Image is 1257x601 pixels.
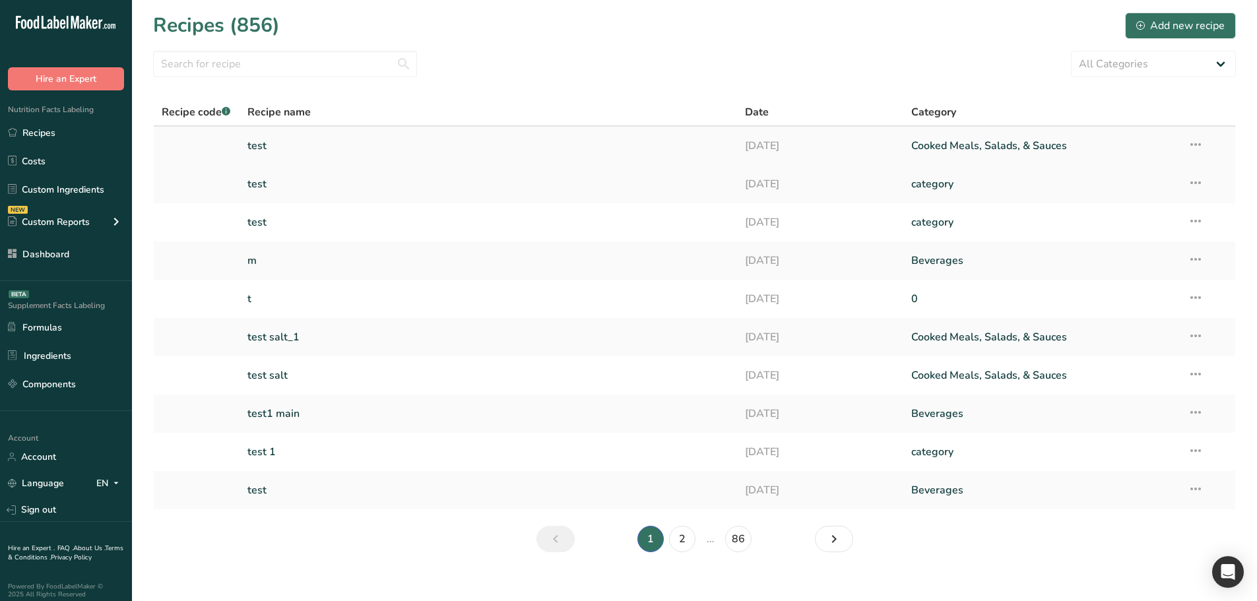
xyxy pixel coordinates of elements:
[247,247,730,274] a: m
[745,476,895,504] a: [DATE]
[745,285,895,313] a: [DATE]
[911,362,1172,389] a: Cooked Meals, Salads, & Sauces
[1212,556,1244,588] div: Open Intercom Messenger
[911,104,956,120] span: Category
[745,438,895,466] a: [DATE]
[247,323,730,351] a: test salt_1
[247,132,730,160] a: test
[247,362,730,389] a: test salt
[247,438,730,466] a: test 1
[911,323,1172,351] a: Cooked Meals, Salads, & Sauces
[153,11,280,40] h1: Recipes (856)
[911,208,1172,236] a: category
[57,544,73,553] a: FAQ .
[745,104,769,120] span: Date
[96,476,124,491] div: EN
[536,526,575,552] a: Previous page
[911,170,1172,198] a: category
[1125,13,1236,39] button: Add new recipe
[8,583,124,598] div: Powered By FoodLabelMaker © 2025 All Rights Reserved
[911,285,1172,313] a: 0
[745,400,895,427] a: [DATE]
[73,544,105,553] a: About Us .
[8,544,55,553] a: Hire an Expert .
[745,170,895,198] a: [DATE]
[8,215,90,229] div: Custom Reports
[911,476,1172,504] a: Beverages
[745,132,895,160] a: [DATE]
[725,526,752,552] a: Page 86.
[8,544,123,562] a: Terms & Conditions .
[911,438,1172,466] a: category
[51,553,92,562] a: Privacy Policy
[247,208,730,236] a: test
[247,170,730,198] a: test
[911,400,1172,427] a: Beverages
[1136,18,1225,34] div: Add new recipe
[8,472,64,495] a: Language
[247,476,730,504] a: test
[247,400,730,427] a: test1 main
[669,526,695,552] a: Page 2.
[745,247,895,274] a: [DATE]
[153,51,417,77] input: Search for recipe
[745,362,895,389] a: [DATE]
[162,105,230,119] span: Recipe code
[247,285,730,313] a: t
[745,323,895,351] a: [DATE]
[8,206,28,214] div: NEW
[911,132,1172,160] a: Cooked Meals, Salads, & Sauces
[247,104,311,120] span: Recipe name
[745,208,895,236] a: [DATE]
[911,247,1172,274] a: Beverages
[9,290,29,298] div: BETA
[8,67,124,90] button: Hire an Expert
[815,526,853,552] a: Next page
